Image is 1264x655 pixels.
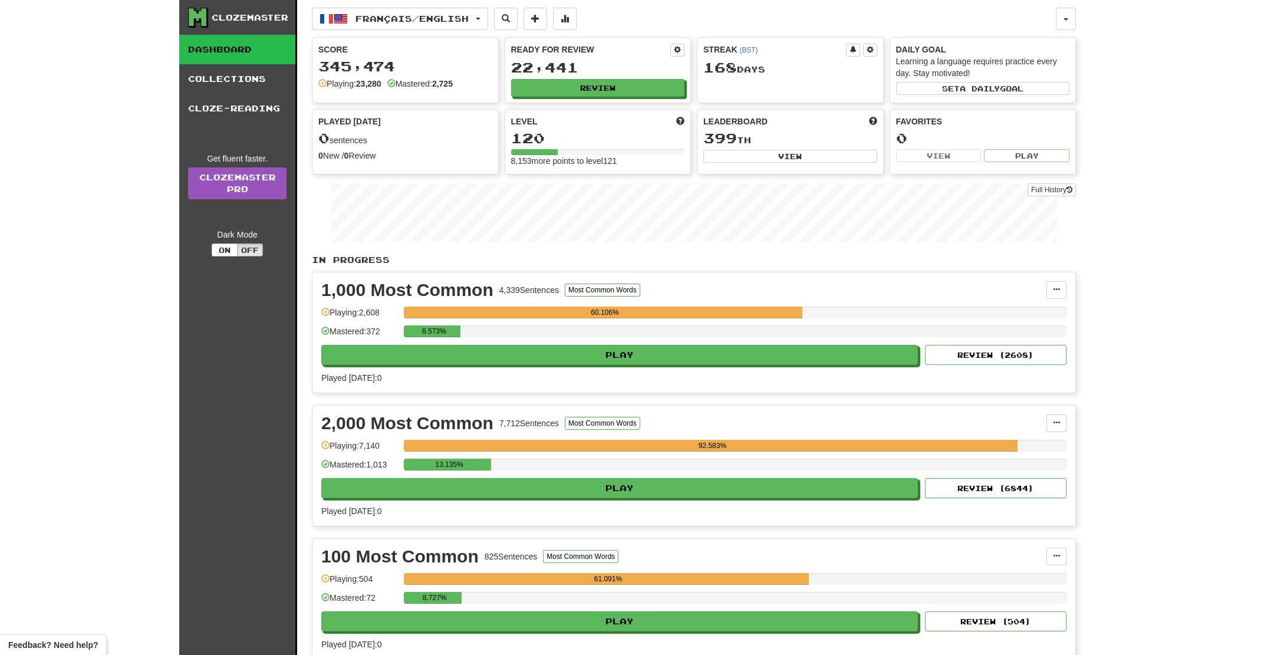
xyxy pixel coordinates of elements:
button: Most Common Words [565,284,640,297]
div: Playing: [318,78,381,90]
div: Mastered: 72 [321,592,398,611]
span: Played [DATE]: 0 [321,373,381,383]
button: Search sentences [494,8,518,30]
button: Play [321,478,918,498]
div: 120 [511,131,685,146]
span: Leaderboard [703,116,768,127]
div: Learning a language requires practice every day. Stay motivated! [896,55,1070,79]
div: New / Review [318,150,492,162]
strong: 0 [344,151,349,160]
button: Full History [1028,183,1076,196]
div: 60.106% [407,307,802,318]
span: Played [DATE] [318,116,381,127]
button: Review (6844) [925,478,1066,498]
div: 0 [896,131,1070,146]
div: Mastered: 1,013 [321,459,398,478]
a: ClozemasterPro [188,167,287,199]
a: (BST) [739,46,758,54]
button: View [703,150,877,163]
span: Français / English [355,14,469,24]
button: Add sentence to collection [524,8,547,30]
div: 1,000 Most Common [321,281,493,299]
div: sentences [318,131,492,146]
strong: 2,725 [432,79,453,88]
div: 7,712 Sentences [499,417,559,429]
div: 100 Most Common [321,548,479,565]
a: Cloze-Reading [179,94,295,123]
button: Play [984,149,1069,162]
div: 4,339 Sentences [499,284,559,296]
div: Playing: 504 [321,573,398,593]
button: Play [321,611,918,631]
div: Streak [703,44,846,55]
div: 8.727% [407,592,462,604]
div: Mastered: 372 [321,325,398,345]
span: This week in points, UTC [869,116,877,127]
strong: 0 [318,151,323,160]
span: Played [DATE]: 0 [321,640,381,649]
div: th [703,131,877,146]
button: Seta dailygoal [896,82,1070,95]
div: 22,441 [511,60,685,75]
a: Dashboard [179,35,295,64]
div: Dark Mode [188,229,287,241]
span: 399 [703,130,737,146]
div: 345,474 [318,59,492,74]
button: Most Common Words [565,417,640,430]
span: Level [511,116,538,127]
div: 8.573% [407,325,460,337]
a: Collections [179,64,295,94]
span: 168 [703,59,737,75]
button: Most Common Words [543,550,618,563]
button: Review [511,79,685,97]
div: 92.583% [407,440,1017,452]
span: Open feedback widget [8,639,98,651]
div: Playing: 7,140 [321,440,398,459]
button: View [896,149,982,162]
button: Review (2608) [925,345,1066,365]
span: a daily [960,84,1000,93]
button: Off [237,243,263,256]
button: Français/English [312,8,488,30]
div: Daily Goal [896,44,1070,55]
button: Review (504) [925,611,1066,631]
div: 13.135% [407,459,491,470]
p: In Progress [312,254,1076,266]
div: 825 Sentences [485,551,538,562]
div: Score [318,44,492,55]
div: 2,000 Most Common [321,414,493,432]
div: Mastered: [387,78,453,90]
div: Day s [703,60,877,75]
div: Ready for Review [511,44,671,55]
div: Clozemaster [212,12,288,24]
div: 8,153 more points to level 121 [511,155,685,167]
button: On [212,243,238,256]
span: 0 [318,130,330,146]
span: Score more points to level up [676,116,684,127]
div: Playing: 2,608 [321,307,398,326]
button: More stats [553,8,577,30]
div: Get fluent faster. [188,153,287,164]
button: Play [321,345,918,365]
div: 61.091% [407,573,808,585]
span: Played [DATE]: 0 [321,506,381,516]
div: Favorites [896,116,1070,127]
strong: 23,280 [356,79,381,88]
